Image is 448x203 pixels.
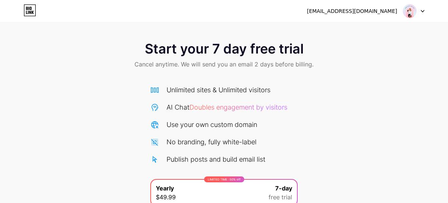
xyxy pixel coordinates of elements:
[167,120,257,130] div: Use your own custom domain
[167,85,270,95] div: Unlimited sites & Unlimited visitors
[156,184,174,193] span: Yearly
[275,184,292,193] span: 7-day
[145,41,304,56] span: Start your 7 day free trial
[307,7,397,15] div: [EMAIL_ADDRESS][DOMAIN_NAME]
[204,176,244,182] div: LIMITED TIME : 50% off
[189,103,287,111] span: Doubles engagement by visitors
[269,193,292,202] span: free trial
[403,4,417,18] img: wirexedelmira
[167,154,265,164] div: Publish posts and build email list
[156,193,176,202] span: $49.99
[134,60,314,69] span: Cancel anytime. We will send you an email 2 days before billing.
[167,102,287,112] div: AI Chat
[167,137,256,147] div: No branding, fully white-label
